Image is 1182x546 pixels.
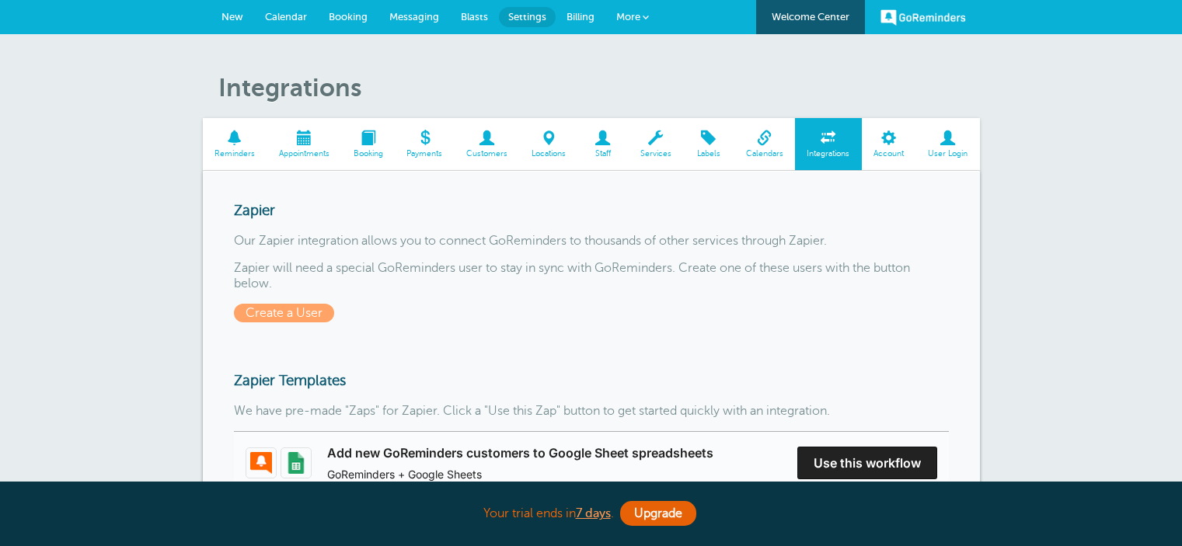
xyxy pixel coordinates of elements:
[274,149,333,158] span: Appointments
[528,149,570,158] span: Locations
[461,11,488,23] span: Blasts
[520,118,578,170] a: Locations
[620,501,696,526] a: Upgrade
[636,149,675,158] span: Services
[211,149,260,158] span: Reminders
[734,118,795,170] a: Calendars
[577,118,628,170] a: Staff
[349,149,387,158] span: Booking
[234,404,949,419] p: We have pre-made "Zaps" for Zapier. Click a "Use this Zap" button to get started quickly with an ...
[567,11,594,23] span: Billing
[683,118,734,170] a: Labels
[203,497,980,530] div: Your trial ends in .
[462,149,512,158] span: Customers
[455,118,520,170] a: Customers
[585,149,620,158] span: Staff
[218,73,980,103] h1: Integrations
[234,261,949,290] p: Zapier will need a special GoReminders user to stay in sync with GoReminders. Create one of these...
[628,118,683,170] a: Services
[389,11,439,23] span: Messaging
[265,11,307,23] span: Calendar
[234,234,949,249] p: Our Zapier integration allows you to connect GoReminders to thousands of other services through Z...
[862,118,916,170] a: Account
[341,118,395,170] a: Booking
[616,11,640,23] span: More
[924,149,972,158] span: User Login
[403,149,447,158] span: Payments
[499,7,556,27] a: Settings
[803,149,854,158] span: Integrations
[741,149,787,158] span: Calendars
[691,149,726,158] span: Labels
[329,11,368,23] span: Booking
[576,506,611,520] a: 7 days
[234,306,341,320] a: Create a User
[221,11,243,23] span: New
[870,149,908,158] span: Account
[395,118,455,170] a: Payments
[234,372,949,389] h3: Zapier Templates
[508,11,546,23] span: Settings
[916,118,980,170] a: User Login
[234,304,334,322] span: Create a User
[234,202,949,219] h3: Zapier
[267,118,341,170] a: Appointments
[203,118,267,170] a: Reminders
